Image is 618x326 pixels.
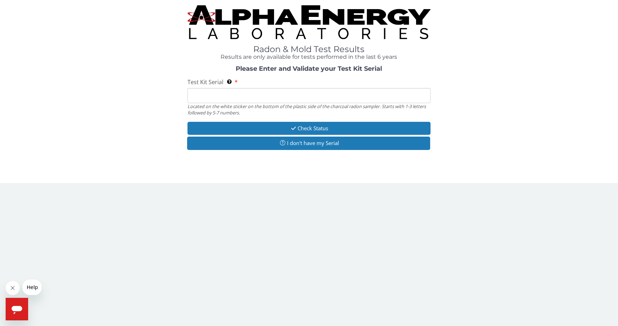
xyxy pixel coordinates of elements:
iframe: Button to launch messaging window [6,298,28,320]
strong: Please Enter and Validate your Test Kit Serial [236,65,382,73]
button: Check Status [187,122,431,135]
button: I don't have my Serial [187,137,430,150]
iframe: Message from company [23,280,42,295]
img: TightCrop.jpg [187,5,431,39]
span: Test Kit Serial [187,78,223,86]
iframe: Close message [6,281,20,295]
h4: Results are only available for tests performed in the last 6 years [187,54,431,60]
div: Located on the white sticker on the bottom of the plastic side of the charcoal radon sampler. Sta... [187,103,431,116]
h1: Radon & Mold Test Results [187,45,431,54]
